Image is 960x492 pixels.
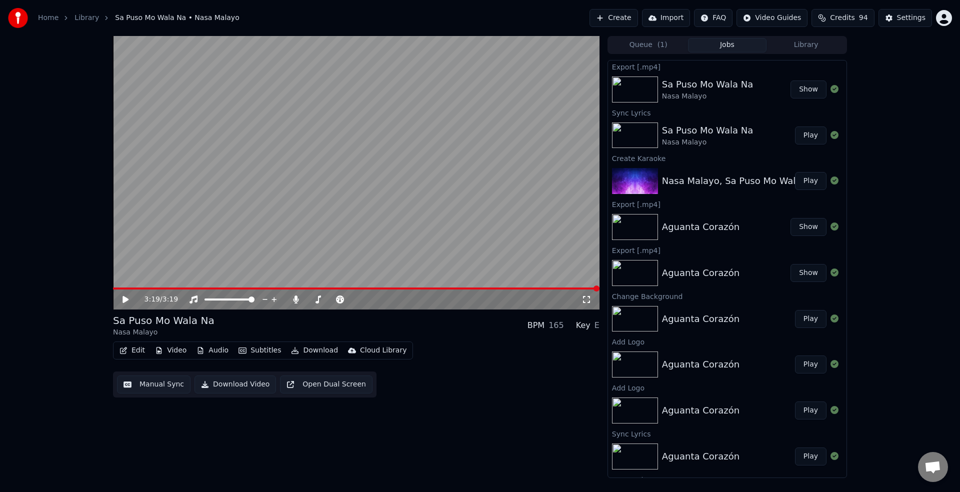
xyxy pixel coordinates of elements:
[151,343,190,357] button: Video
[113,327,214,337] div: Nasa Malayo
[662,77,753,91] div: Sa Puso Mo Wala Na
[662,403,739,417] div: Aguanta Corazón
[662,91,753,101] div: Nasa Malayo
[144,294,168,304] div: /
[662,123,753,137] div: Sa Puso Mo Wala Na
[594,319,599,331] div: E
[642,9,690,27] button: Import
[811,9,874,27] button: Credits94
[790,218,826,236] button: Show
[608,198,846,210] div: Export [.mp4]
[694,9,732,27] button: FAQ
[608,381,846,393] div: Add Logo
[609,38,688,52] button: Queue
[38,13,58,23] a: Home
[662,312,739,326] div: Aguanta Corazón
[527,319,544,331] div: BPM
[360,345,406,355] div: Cloud Library
[162,294,178,304] span: 3:19
[234,343,285,357] button: Subtitles
[662,357,739,371] div: Aguanta Corazón
[113,313,214,327] div: Sa Puso Mo Wala Na
[795,310,826,328] button: Play
[766,38,845,52] button: Library
[795,172,826,190] button: Play
[657,40,667,50] span: ( 1 )
[897,13,925,23] div: Settings
[608,106,846,118] div: Sync Lyrics
[608,244,846,256] div: Export [.mp4]
[688,38,767,52] button: Jobs
[918,452,948,482] div: Open chat
[117,375,190,393] button: Manual Sync
[830,13,854,23] span: Credits
[287,343,342,357] button: Download
[115,343,149,357] button: Edit
[74,13,99,23] a: Library
[8,8,28,28] img: youka
[736,9,807,27] button: Video Guides
[194,375,276,393] button: Download Video
[589,9,638,27] button: Create
[608,60,846,72] div: Export [.mp4]
[662,220,739,234] div: Aguanta Corazón
[576,319,590,331] div: Key
[608,335,846,347] div: Add Logo
[795,447,826,465] button: Play
[790,80,826,98] button: Show
[608,290,846,302] div: Change Background
[795,401,826,419] button: Play
[192,343,232,357] button: Audio
[608,473,846,485] div: Sync Lyrics
[662,449,739,463] div: Aguanta Corazón
[662,266,739,280] div: Aguanta Corazón
[795,126,826,144] button: Play
[790,264,826,282] button: Show
[548,319,564,331] div: 165
[859,13,868,23] span: 94
[608,427,846,439] div: Sync Lyrics
[795,355,826,373] button: Play
[878,9,932,27] button: Settings
[115,13,239,23] span: Sa Puso Mo Wala Na • Nasa Malayo
[608,152,846,164] div: Create Karaoke
[280,375,372,393] button: Open Dual Screen
[662,137,753,147] div: Nasa Malayo
[38,13,239,23] nav: breadcrumb
[662,174,816,188] div: Nasa Malayo, Sa Puso Mo Wala Na
[144,294,160,304] span: 3:19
